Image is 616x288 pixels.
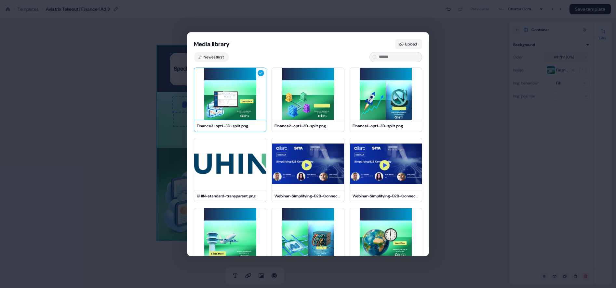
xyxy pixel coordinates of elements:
button: Newestfirst [194,52,229,62]
div: Finance1-opt1-3D-split.png [353,123,419,129]
img: UHIN-standard-transparent.png [194,138,266,190]
img: Technology4-opt1-3D.png [350,208,422,260]
img: Finance3-opt1-3D-split.png [194,68,266,120]
img: Technology5-opt1-3D.png [272,208,344,260]
button: Media library [194,40,230,48]
div: UHIN-standard-transparent.png [197,193,263,199]
img: Webinar-Simplifying-B2B-Connectivity-replay.png [350,138,422,190]
img: Webinar-Simplifying-B2B-Connectivity-replay.png [272,138,344,190]
div: Finance2-opt1-3D-split.png [275,123,341,129]
img: Hospitality5-opt1-3D-split.png [194,208,266,260]
img: Finance2-opt1-3D-split.png [272,68,344,120]
button: Upload [395,39,422,49]
div: Finance3-opt1-3D-split.png [197,123,263,129]
img: Finance1-opt1-3D-split.png [350,68,422,120]
div: Webinar-Simplifying-B2B-Connectivity-replay.png [275,193,341,199]
div: Webinar-Simplifying-B2B-Connectivity-replay.png [353,193,419,199]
